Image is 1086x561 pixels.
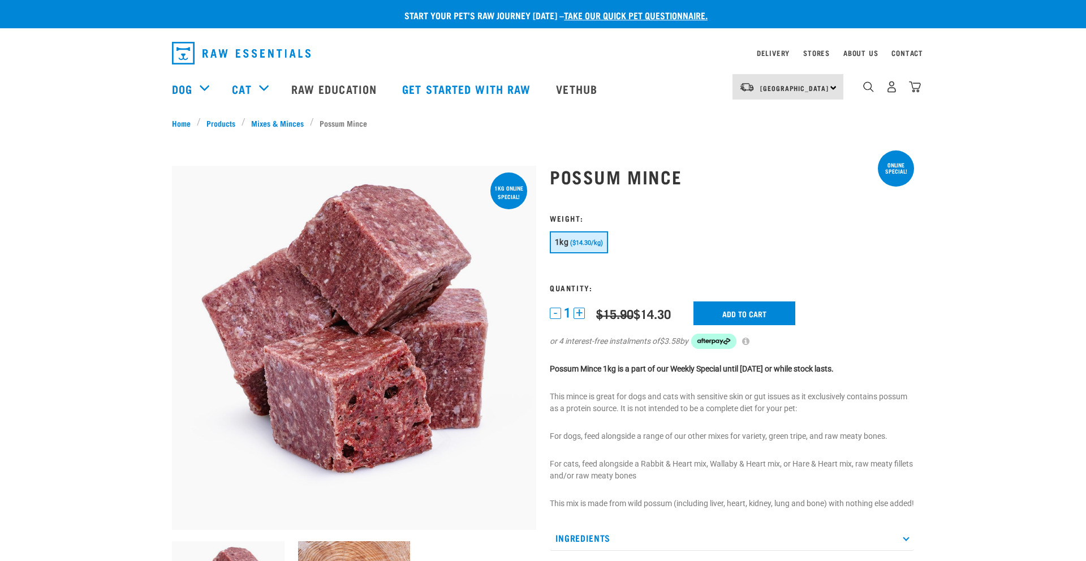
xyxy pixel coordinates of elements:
p: Ingredients [550,525,914,551]
img: Afterpay [691,334,736,349]
div: $14.30 [596,307,671,321]
h3: Quantity: [550,283,914,292]
a: Vethub [545,66,611,111]
input: Add to cart [693,301,795,325]
span: 1kg [555,238,568,247]
strike: $15.90 [596,310,633,317]
p: For cats, feed alongside a Rabbit & Heart mix, Wallaby & Heart mix, or Hare & Heart mix, raw meat... [550,458,914,482]
a: Raw Education [280,66,391,111]
a: About Us [843,51,878,55]
img: home-icon@2x.png [909,81,921,93]
a: take our quick pet questionnaire. [564,12,708,18]
nav: dropdown navigation [163,37,923,69]
span: 1 [564,307,571,319]
a: Get started with Raw [391,66,545,111]
button: - [550,308,561,319]
h1: Possum Mince [550,166,914,187]
p: This mince is great for dogs and cats with sensitive skin or gut issues as it exclusively contain... [550,391,914,415]
a: Dog [172,80,192,97]
span: ($14.30/kg) [570,239,603,247]
img: Raw Essentials Logo [172,42,311,64]
a: Stores [803,51,830,55]
a: Mixes & Minces [245,117,310,129]
button: 1kg ($14.30/kg) [550,231,608,253]
nav: breadcrumbs [172,117,914,129]
div: or 4 interest-free instalments of by [550,334,914,349]
strong: Possum Mince 1kg is a part of our Weekly Special until [DATE] or while stock lasts. [550,364,834,373]
img: 1102 Possum Mince 01 [172,166,536,530]
button: + [574,308,585,319]
a: Delivery [757,51,790,55]
p: This mix is made from wild possum (including liver, heart, kidney, lung and bone) with nothing el... [550,498,914,510]
a: Contact [891,51,923,55]
img: van-moving.png [739,82,755,92]
a: Home [172,117,197,129]
p: For dogs, feed alongside a range of our other mixes for variety, green tripe, and raw meaty bones. [550,430,914,442]
a: Products [201,117,242,129]
img: home-icon-1@2x.png [863,81,874,92]
span: $3.58 [660,335,680,347]
img: user.png [886,81,898,93]
a: Cat [232,80,251,97]
h3: Weight: [550,214,914,222]
span: [GEOGRAPHIC_DATA] [760,86,829,90]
